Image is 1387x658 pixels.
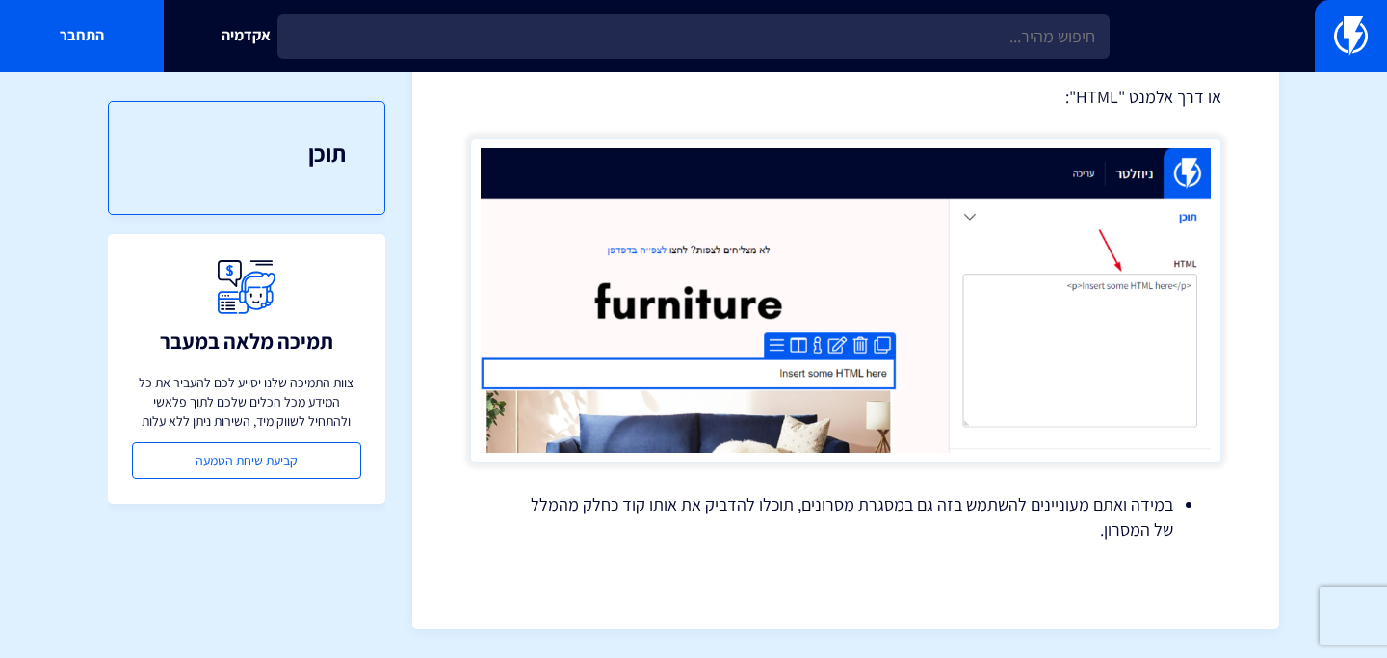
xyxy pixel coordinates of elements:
[132,442,361,479] a: קביעת שיחת הטמעה
[277,14,1110,59] input: חיפוש מהיר...
[160,329,333,353] h3: תמיכה מלאה במעבר
[147,141,346,166] h3: תוכן
[132,373,361,431] p: צוות התמיכה שלנו יסייע לכם להעביר את כל המידע מכל הכלים שלכם לתוך פלאשי ולהתחיל לשווק מיד, השירות...
[518,492,1173,541] li: במידה ואתם מעוניינים להשתמש בזה גם במסגרת מסרונים, תוכלו להדביק את אותו קוד כחלק מהמלל של המסרון.
[470,85,1221,110] p: או דרך אלמנט "HTML":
